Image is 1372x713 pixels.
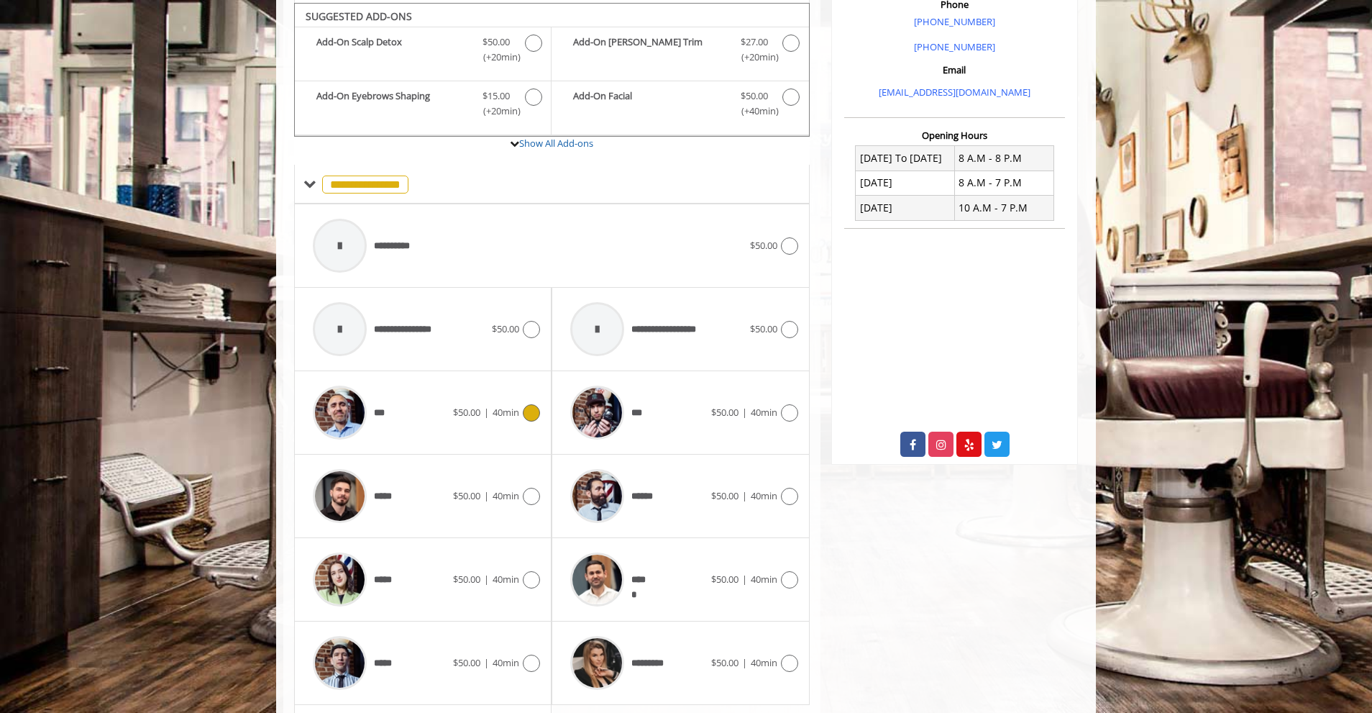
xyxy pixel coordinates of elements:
span: 40min [751,489,777,502]
span: | [742,573,747,586]
span: 40min [493,406,519,419]
span: 40min [493,573,519,586]
span: $50.00 [453,656,480,669]
span: 40min [493,656,519,669]
span: | [484,573,489,586]
span: | [484,489,489,502]
span: 40min [493,489,519,502]
span: | [484,406,489,419]
label: Add-On Eyebrows Shaping [302,88,544,122]
span: $50.00 [492,322,519,335]
span: $50.00 [711,656,738,669]
span: (+40min ) [733,104,775,119]
span: $50.00 [711,489,738,502]
span: (+20min ) [475,104,518,119]
label: Add-On Beard Trim [559,35,801,68]
td: 8 A.M - 7 P.M [954,171,1053,195]
span: $50.00 [750,322,777,335]
td: [DATE] To [DATE] [856,146,955,171]
span: $50.00 [453,406,480,419]
label: Add-On Facial [559,88,801,122]
label: Add-On Scalp Detox [302,35,544,68]
td: 10 A.M - 7 P.M [954,196,1053,220]
span: $27.00 [741,35,768,50]
span: 40min [751,656,777,669]
a: [PHONE_NUMBER] [914,15,995,28]
td: [DATE] [856,171,955,195]
span: (+20min ) [733,50,775,65]
span: | [742,656,747,669]
a: Show All Add-ons [519,137,593,150]
a: [PHONE_NUMBER] [914,40,995,53]
b: Add-On [PERSON_NAME] Trim [573,35,726,65]
span: $50.00 [741,88,768,104]
span: 40min [751,573,777,586]
span: $50.00 [711,406,738,419]
span: (+20min ) [475,50,518,65]
b: Add-On Scalp Detox [316,35,468,65]
h3: Email [848,65,1061,75]
b: SUGGESTED ADD-ONS [306,9,412,23]
span: $50.00 [750,239,777,252]
span: $50.00 [453,573,480,586]
span: 40min [751,406,777,419]
td: [DATE] [856,196,955,220]
b: Add-On Eyebrows Shaping [316,88,468,119]
span: $50.00 [711,573,738,586]
span: $50.00 [453,489,480,502]
span: $15.00 [483,88,510,104]
span: | [742,406,747,419]
span: | [742,489,747,502]
td: 8 A.M - 8 P.M [954,146,1053,171]
a: [EMAIL_ADDRESS][DOMAIN_NAME] [879,86,1030,99]
h3: Opening Hours [844,130,1065,140]
span: | [484,656,489,669]
div: Scissor Cut Add-onS [294,3,810,137]
span: $50.00 [483,35,510,50]
b: Add-On Facial [573,88,726,119]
